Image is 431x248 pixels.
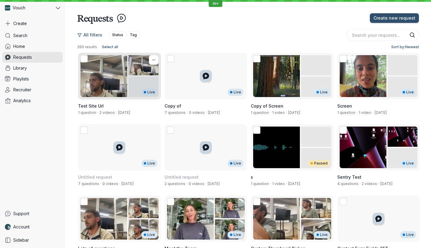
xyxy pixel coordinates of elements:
span: 2 videos [362,181,377,186]
span: Support [13,211,29,217]
button: Search [409,32,415,38]
button: Status [109,31,126,39]
button: Tag [127,31,140,39]
span: Created by Pro Teale [118,110,130,115]
img: Vouch avatar [5,5,10,11]
span: 1 video [272,181,285,186]
span: · [185,181,189,186]
button: Create new request [370,13,419,23]
span: · [358,181,362,186]
div: Vouch [2,2,55,13]
span: Select all [102,44,118,50]
span: Playlists [13,76,29,82]
span: Create new request [373,15,415,21]
span: Copy of Screen [251,103,283,108]
span: Sort by: Newest [391,44,419,50]
span: Created by Daniel Shein [375,110,387,115]
span: 7 questions [165,110,186,115]
span: 1 question [251,110,269,115]
span: Created by Stephane [288,110,300,115]
button: Vouch avatarVouch [2,2,63,13]
span: Screen [337,103,352,108]
span: Recruiter [13,87,31,93]
span: · [269,181,272,186]
a: Support [2,208,63,219]
span: · [285,181,288,186]
span: 1 video [272,110,285,115]
button: More actions [149,55,159,65]
span: Search [13,33,27,39]
span: · [205,110,208,115]
img: Nathan Weinstock avatar [5,224,11,230]
span: · [285,110,288,115]
a: Analytics [2,95,63,106]
span: Status [112,32,123,38]
span: Created by Ben [121,181,134,186]
span: · [377,181,380,186]
h1: Requests [77,12,113,24]
span: 1 video [359,110,371,115]
span: · [96,110,99,115]
span: · [269,110,272,115]
span: 1 question [337,110,355,115]
span: Library [13,65,27,71]
span: 0 videos [102,181,118,186]
span: All filters [83,32,102,38]
span: 2 questions [165,181,185,186]
span: · [99,181,102,186]
span: Tag [130,32,137,38]
span: · [204,181,208,186]
span: · [186,110,189,115]
span: 1 question [78,110,96,115]
span: Created by Ben [208,181,220,186]
span: Created by Stephane [208,110,220,115]
a: Recruiter [2,84,63,95]
button: Sort by:Newest [389,43,419,51]
button: Create [2,18,63,29]
span: Account [13,224,30,230]
span: 1 question [251,181,269,186]
a: Sidebar [2,235,63,246]
button: Select all [99,43,121,51]
span: · [115,110,118,115]
span: · [355,110,359,115]
a: Home [2,41,63,52]
a: Nathan Weinstock avatarAccount [2,221,63,232]
span: Home [13,43,25,49]
span: 4 questions [337,181,358,186]
span: x [251,174,253,180]
input: Search your requests... [347,29,419,41]
span: Create [13,20,27,27]
a: Playlists [2,74,63,84]
span: 2 videos [99,110,115,115]
span: 260 results [77,45,97,49]
span: · [118,181,121,186]
span: Untitled request [78,174,112,180]
span: Analytics [13,98,31,104]
span: Sidebar [13,237,29,243]
span: · [371,110,375,115]
a: Library [2,63,63,74]
span: Created by Nathan Weinstock [288,181,300,186]
span: Sentry Test [337,174,361,180]
span: 7 questions [78,181,99,186]
span: Vouch [13,5,25,11]
a: Requests [2,52,63,63]
button: All filters [77,30,106,40]
span: 0 videos [189,181,204,186]
span: 0 videos [189,110,205,115]
span: Untitled request [165,174,199,180]
a: Search [2,30,63,41]
span: Test Site Url [78,103,104,108]
span: Requests [13,54,32,60]
span: Copy of [165,103,181,108]
span: Created by Nathan Weinstock [380,181,392,186]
